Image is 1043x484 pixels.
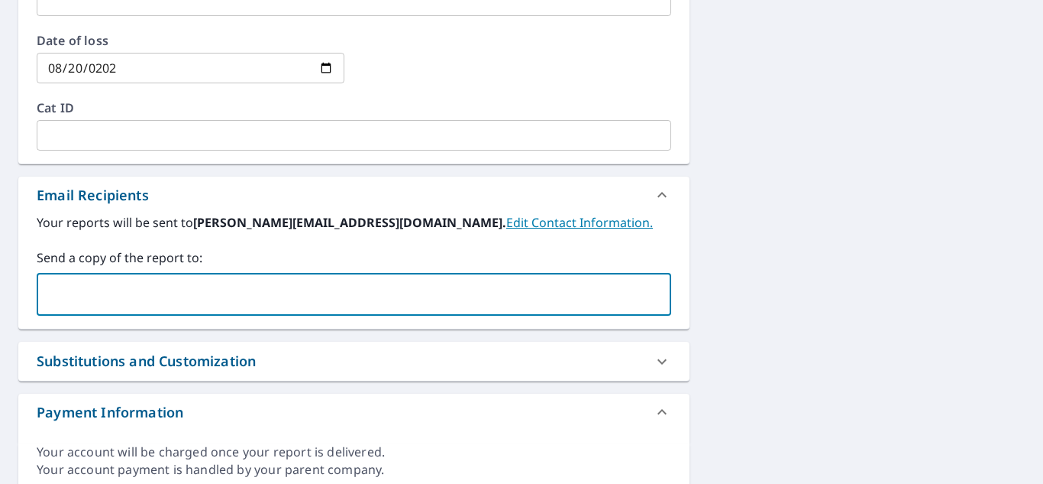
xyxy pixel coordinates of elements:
a: EditContactInfo [506,214,653,231]
div: Substitutions and Customization [37,351,256,372]
div: Substitutions and Customization [18,342,689,381]
label: Cat ID [37,102,671,114]
div: Your account payment is handled by your parent company. [37,461,671,479]
div: Email Recipients [37,185,149,206]
label: Date of loss [37,34,344,47]
label: Your reports will be sent to [37,213,671,232]
div: Payment Information [37,402,183,423]
div: Email Recipients [18,177,689,213]
div: Payment Information [18,394,689,430]
div: Your account will be charged once your report is delivered. [37,443,671,461]
b: [PERSON_NAME][EMAIL_ADDRESS][DOMAIN_NAME]. [193,214,506,231]
label: Send a copy of the report to: [37,248,671,267]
